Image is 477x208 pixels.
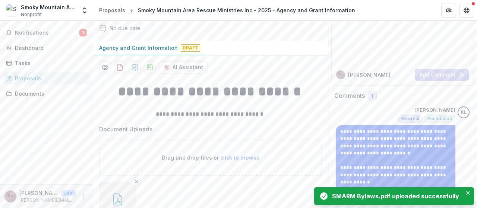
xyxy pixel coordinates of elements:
[21,3,76,11] div: Smoky Mountain Area Rescue Ministries Inc
[15,59,84,67] div: Tasks
[79,29,87,36] span: 3
[338,73,343,77] div: Ryan Huskey <ryan.smarm@gmail.com>
[3,72,90,84] a: Proposals
[3,57,90,69] a: Tasks
[6,4,18,16] img: Smoky Mountain Area Rescue Ministries Inc
[348,71,391,79] p: [PERSON_NAME]
[99,61,111,73] button: Preview f7521c98-c433-4eff-90cc-628e163d83b2-0.pdf
[159,61,208,73] button: AI Assistant
[114,61,126,73] button: download-proposal
[427,116,452,121] span: Foundation
[79,192,88,201] button: More
[15,44,84,52] div: Dashboard
[162,154,260,161] p: Drag and drop files or
[110,24,140,32] div: No due date
[19,197,76,204] p: [PERSON_NAME][EMAIL_ADDRESS][DOMAIN_NAME]
[19,189,58,197] p: [PERSON_NAME] <[PERSON_NAME][EMAIL_ADDRESS][DOMAIN_NAME]>
[99,125,152,134] p: Document Uploads
[461,110,467,115] div: Kerri Lopez-Howell
[15,30,79,36] span: Notifications
[220,154,260,161] span: click to browse
[464,189,473,198] button: Close
[332,192,459,201] div: SMARM Bylaws.pdf uploaded successfully
[61,190,76,196] p: User
[132,177,141,186] button: Remove File
[414,106,455,114] p: [PERSON_NAME]
[311,184,477,208] div: Notifications-bottom-right
[401,116,419,121] span: External
[99,44,178,52] p: Agency and Grant Information
[138,6,355,14] div: Smoky Mountain Area Rescue Ministries Inc - 2025 - Agency and Grant Information
[129,61,141,73] button: download-proposal
[21,11,42,18] span: Nonprofit
[144,61,156,73] button: download-proposal
[3,42,90,54] a: Dashboard
[415,69,469,81] button: Add Comment
[371,93,373,99] span: 1
[79,3,90,18] button: Open entity switcher
[181,44,200,52] span: Draft
[334,92,365,99] h2: Comments
[15,74,84,82] div: Proposals
[96,5,128,16] a: Proposals
[3,27,90,39] button: Notifications3
[96,5,358,16] nav: breadcrumb
[99,6,125,14] div: Proposals
[15,90,84,97] div: Documents
[3,87,90,100] a: Documents
[7,194,13,199] div: Ryan Huskey <ryan.smarm@gmail.com>
[441,3,456,18] button: Partners
[459,3,474,18] button: Get Help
